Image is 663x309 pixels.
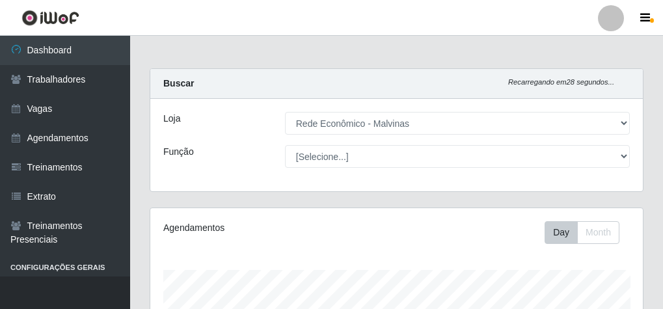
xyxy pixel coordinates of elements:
div: Toolbar with button groups [545,221,630,244]
div: First group [545,221,619,244]
label: Função [163,145,194,159]
button: Day [545,221,578,244]
div: Agendamentos [163,221,346,235]
strong: Buscar [163,78,194,88]
button: Month [577,221,619,244]
i: Recarregando em 28 segundos... [508,78,614,86]
img: CoreUI Logo [21,10,79,26]
label: Loja [163,112,180,126]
